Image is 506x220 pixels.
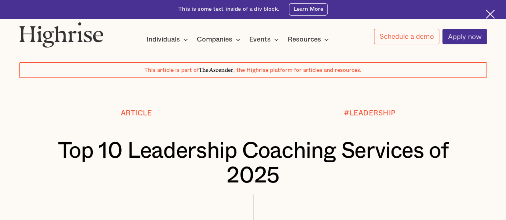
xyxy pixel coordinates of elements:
div: Events [249,35,281,44]
img: Cross icon [486,10,495,19]
div: Events [249,35,271,44]
div: This is some text inside of a div block. [178,6,280,13]
div: Individuals [146,35,190,44]
div: Individuals [146,35,180,44]
a: Apply now [442,29,487,44]
span: This article is part of [144,67,199,73]
div: Companies [197,35,232,44]
div: Companies [197,35,243,44]
div: Article [121,109,152,117]
a: Learn More [289,3,328,16]
h1: Top 10 Leadership Coaching Services of 2025 [39,139,467,188]
div: #LEADERSHIP [344,109,396,117]
img: Highrise logo [19,22,104,48]
span: The Ascender [199,65,233,72]
a: Schedule a demo [374,29,439,44]
div: Resources [287,35,321,44]
div: Resources [287,35,331,44]
span: , the Highrise platform for articles and resources. [233,67,362,73]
